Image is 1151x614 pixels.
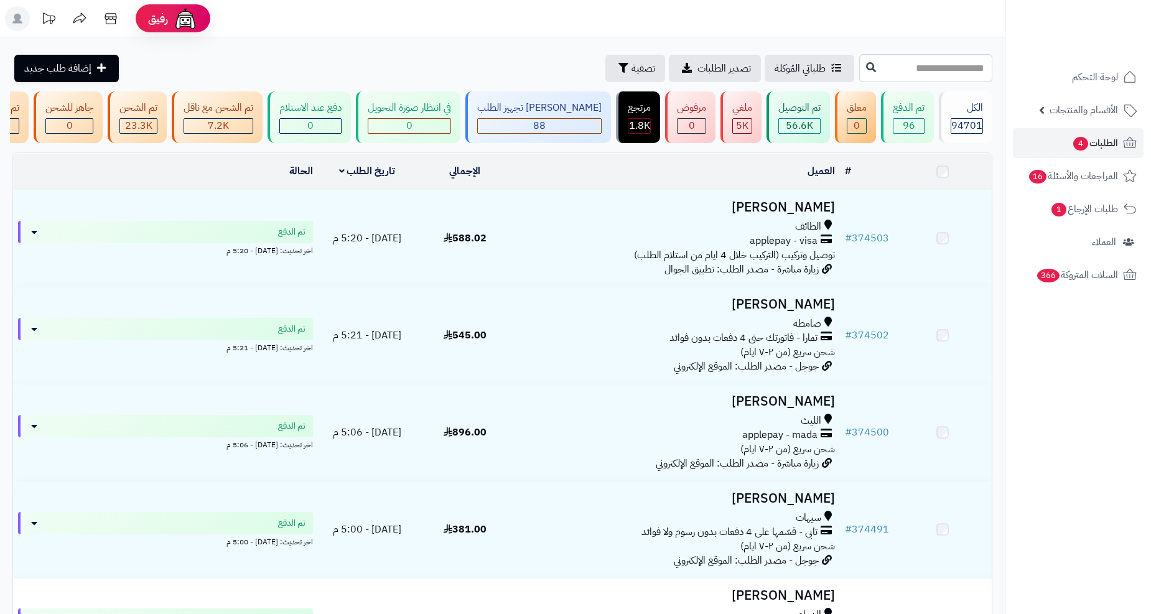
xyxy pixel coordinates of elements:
[845,328,889,343] a: #374502
[613,91,663,143] a: مرتجع 1.8K
[169,91,265,143] a: تم الشحن مع ناقل 7.2K
[893,101,925,115] div: تم الدفع
[279,101,342,115] div: دفع عند الاستلام
[105,91,169,143] a: تم الشحن 23.3K
[125,118,152,133] span: 23.3K
[18,437,313,450] div: اخر تحديث: [DATE] - 5:06 م
[628,101,651,115] div: مرتجع
[24,61,91,76] span: إضافة طلب جديد
[951,101,983,115] div: الكل
[14,55,119,82] a: إضافة طلب جديد
[669,331,818,345] span: تمارا - فاتورتك حتى 4 دفعات بدون فوائد
[18,340,313,353] div: اخر تحديث: [DATE] - 5:21 م
[519,297,835,312] h3: [PERSON_NAME]
[1051,202,1066,216] span: 1
[1028,167,1118,185] span: المراجعات والأسئلة
[689,118,695,133] span: 0
[845,425,852,440] span: #
[368,101,451,115] div: في انتظار صورة التحويل
[669,55,761,82] a: تصدير الطلبات
[740,539,835,554] span: شحن سريع (من ٢-٧ ايام)
[148,11,168,26] span: رفيق
[845,425,889,440] a: #374500
[634,248,835,263] span: توصيل وتركيب (التركيب خلال 4 ايام من استلام الطلب)
[67,118,73,133] span: 0
[663,91,718,143] a: مرفوض 0
[278,517,305,529] span: تم الدفع
[674,359,819,374] span: جوجل - مصدر الطلب: الموقع الإلكتروني
[339,164,396,179] a: تاريخ الطلب
[697,61,751,76] span: تصدير الطلبات
[732,101,752,115] div: ملغي
[333,522,401,537] span: [DATE] - 5:00 م
[775,61,826,76] span: طلباتي المُوكلة
[1092,233,1116,251] span: العملاء
[519,200,835,215] h3: [PERSON_NAME]
[45,101,93,115] div: جاهز للشحن
[718,91,764,143] a: ملغي 5K
[31,91,105,143] a: جاهز للشحن 0
[678,119,706,133] div: 0
[764,91,832,143] a: تم التوصيل 56.6K
[1028,169,1047,184] span: 16
[449,164,480,179] a: الإجمالي
[406,118,412,133] span: 0
[765,55,854,82] a: طلباتي المُوكلة
[519,394,835,409] h3: [PERSON_NAME]
[629,118,650,133] span: 1.8K
[677,101,706,115] div: مرفوض
[46,119,93,133] div: 0
[903,118,915,133] span: 96
[1037,268,1060,282] span: 366
[1073,136,1088,151] span: 4
[33,6,64,34] a: تحديثات المنصة
[845,328,852,343] span: #
[845,164,851,179] a: #
[519,491,835,506] h3: [PERSON_NAME]
[278,323,305,335] span: تم الدفع
[184,119,253,133] div: 7223
[854,118,860,133] span: 0
[674,553,819,568] span: جوجل - مصدر الطلب: الموقع الإلكتروني
[444,328,487,343] span: 545.00
[533,118,546,133] span: 88
[265,91,353,143] a: دفع عند الاستلام 0
[368,119,450,133] div: 0
[478,119,601,133] div: 88
[795,220,821,234] span: الطائف
[1050,101,1118,119] span: الأقسام والمنتجات
[742,428,818,442] span: applepay - mada
[832,91,878,143] a: معلق 0
[519,588,835,603] h3: [PERSON_NAME]
[845,231,852,246] span: #
[333,328,401,343] span: [DATE] - 5:21 م
[184,101,253,115] div: تم الشحن مع ناقل
[119,101,157,115] div: تم الشحن
[845,231,889,246] a: #374503
[1036,266,1118,284] span: السلات المتروكة
[808,164,835,179] a: العميل
[796,511,821,525] span: سيهات
[278,420,305,432] span: تم الدفع
[1013,62,1144,92] a: لوحة التحكم
[845,522,889,537] a: #374491
[333,231,401,246] span: [DATE] - 5:20 م
[847,119,866,133] div: 0
[444,522,487,537] span: 381.00
[278,226,305,238] span: تم الدفع
[1066,9,1139,35] img: logo-2.png
[793,317,821,331] span: صامطه
[173,6,198,31] img: ai-face.png
[628,119,650,133] div: 1809
[845,522,852,537] span: #
[208,118,229,133] span: 7.2K
[750,234,818,248] span: applepay - visa
[736,118,748,133] span: 5K
[1072,134,1118,152] span: الطلبات
[847,101,867,115] div: معلق
[878,91,936,143] a: تم الدفع 96
[801,414,821,428] span: الليث
[1013,161,1144,191] a: المراجعات والأسئلة16
[605,55,665,82] button: تصفية
[18,243,313,256] div: اخر تحديث: [DATE] - 5:20 م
